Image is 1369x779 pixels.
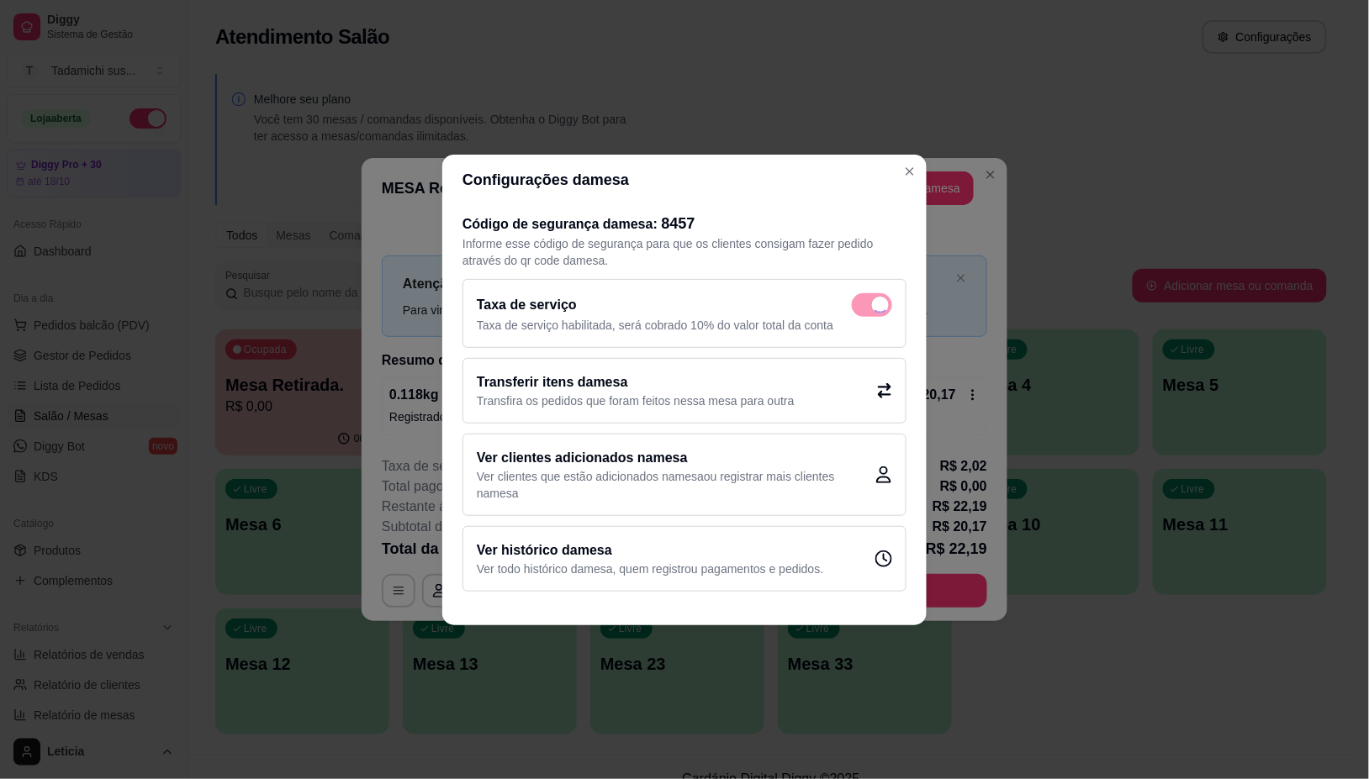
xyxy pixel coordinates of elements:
span: 8457 [662,215,695,232]
p: Ver clientes que estão adicionados na mesa ou registrar mais clientes na mesa [477,468,875,502]
h2: Taxa de serviço [477,295,577,315]
button: Close [896,158,923,185]
p: Transfira os pedidos que foram feitos nessa mesa para outra [477,392,795,409]
h2: Ver histórico da mesa [477,540,823,561]
p: Ver todo histórico da mesa , quem registrou pagamentos e pedidos. [477,561,823,577]
header: Configurações da mesa [442,155,927,205]
p: Taxa de serviço habilitada, será cobrado 10% do valor total da conta [477,317,892,334]
h2: Transferir itens da mesa [477,372,795,392]
p: Informe esse código de segurança para que os clientes consigam fazer pedido através do qr code da... [462,235,906,269]
h2: Ver clientes adicionados na mesa [477,448,875,468]
h2: Código de segurança da mesa : [462,212,906,235]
